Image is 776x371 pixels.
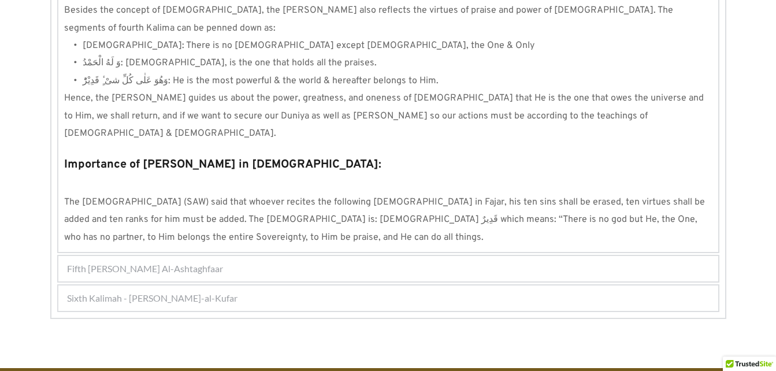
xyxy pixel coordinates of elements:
span: [DEMOGRAPHIC_DATA]: There is no [DEMOGRAPHIC_DATA] except [DEMOGRAPHIC_DATA], the One & Only [83,40,534,51]
span: Fifth [PERSON_NAME] Al-Ashtaghfaar [67,262,223,276]
strong: Importance of [PERSON_NAME] in [DEMOGRAPHIC_DATA]: [64,157,381,172]
span: Hence, the [PERSON_NAME] guides us about the power, greatness, and oneness of [DEMOGRAPHIC_DATA] ... [64,92,706,139]
span: Besides the concept of [DEMOGRAPHIC_DATA], the [PERSON_NAME] also reflects the virtues of praise ... [64,5,675,34]
span: Sixth Kalimah - [PERSON_NAME]-al-Kufar [67,291,237,305]
span: The [DEMOGRAPHIC_DATA] (SAW) said that whoever recites the following [DEMOGRAPHIC_DATA] in Fajar,... [64,196,707,243]
span: وَهُوَ عَلٰى كُلِّ شیْ ٍٔ قَدِیْرٌؕ: He is the most powerful & the world & hereafter belongs to Him. [83,75,439,87]
span: وَ لَهُ الْحَمْدُ: [DEMOGRAPHIC_DATA], is the one that holds all the praises. [83,57,377,69]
